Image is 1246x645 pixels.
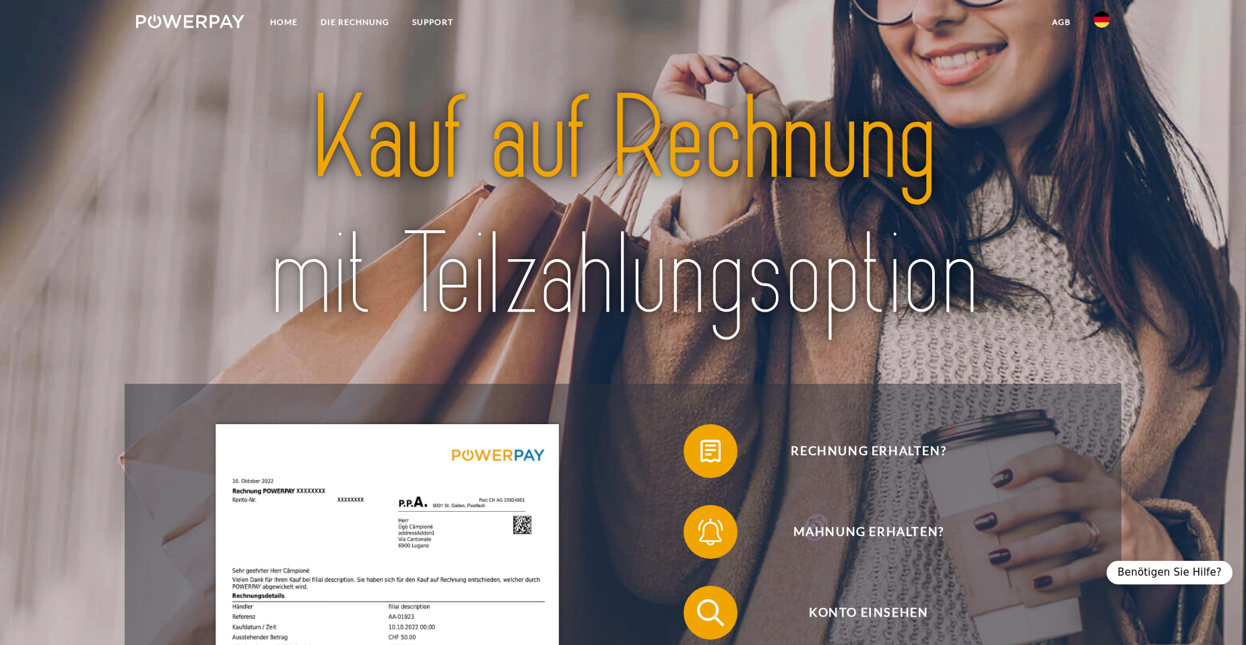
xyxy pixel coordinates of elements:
[401,10,465,34] a: SUPPORT
[259,10,309,34] a: Home
[694,434,727,468] img: qb_bill.svg
[684,586,1034,640] button: Konto einsehen
[136,15,244,28] img: logo-powerpay-white.svg
[1041,10,1082,34] a: agb
[704,424,1034,478] span: Rechnung erhalten?
[694,596,727,630] img: qb_search.svg
[309,10,401,34] a: DIE RECHNUNG
[704,586,1034,640] span: Konto einsehen
[694,515,727,549] img: qb_bell.svg
[684,505,1034,559] button: Mahnung erhalten?
[684,424,1034,478] button: Rechnung erhalten?
[1107,561,1233,584] div: Benötigen Sie Hilfe?
[184,65,1061,351] img: title-powerpay_de.svg
[1094,11,1110,28] img: de
[704,505,1034,559] span: Mahnung erhalten?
